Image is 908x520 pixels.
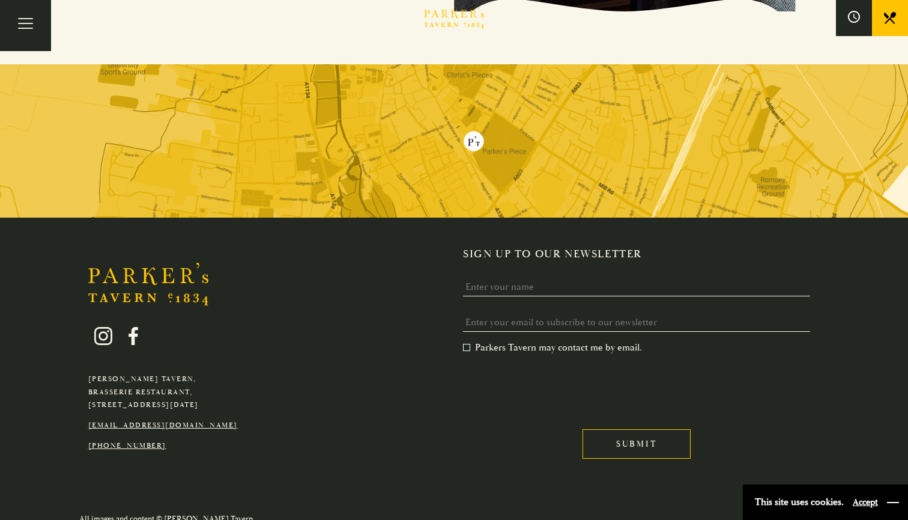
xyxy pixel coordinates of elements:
input: Enter your name [463,278,810,296]
a: [EMAIL_ADDRESS][DOMAIN_NAME] [88,421,238,430]
button: Accept [853,497,878,508]
label: Parkers Tavern may contact me by email. [463,341,642,353]
input: Enter your email to subscribe to our newsletter [463,313,810,332]
button: Close and accept [887,497,899,509]
a: [PHONE_NUMBER] [88,441,166,450]
p: [PERSON_NAME] Tavern, Brasserie Restaurant, [STREET_ADDRESS][DATE] [88,373,238,412]
h2: Sign up to our newsletter [463,248,820,261]
input: Submit [583,429,691,459]
iframe: reCAPTCHA [463,363,646,410]
p: This site uses cookies. [755,494,844,511]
